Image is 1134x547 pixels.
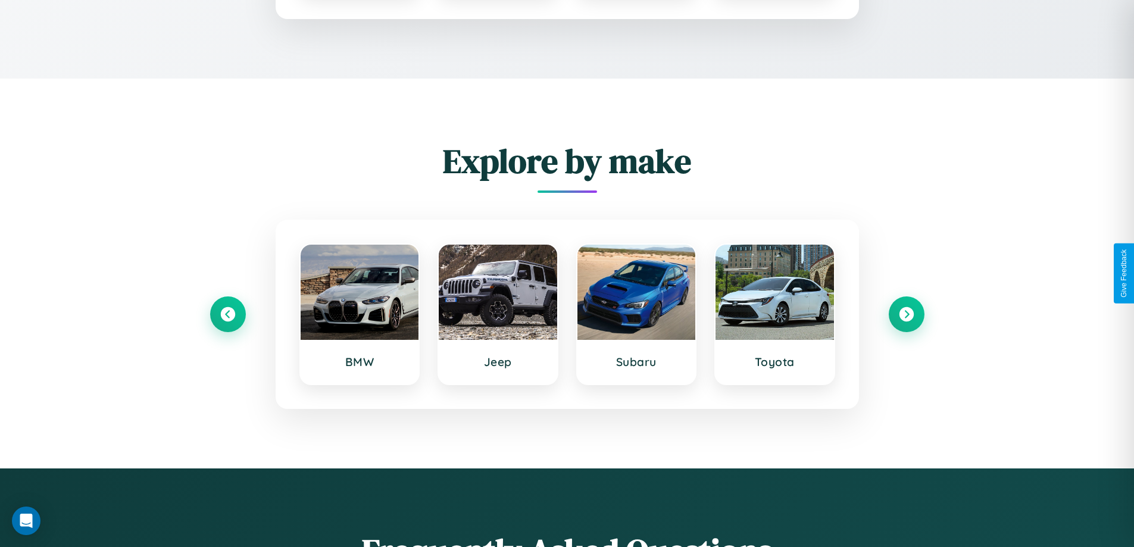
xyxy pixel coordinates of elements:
h3: Subaru [589,355,684,369]
div: Open Intercom Messenger [12,507,40,535]
h3: BMW [313,355,407,369]
h2: Explore by make [210,138,924,184]
h3: Jeep [451,355,545,369]
h3: Toyota [727,355,822,369]
div: Give Feedback [1120,249,1128,298]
